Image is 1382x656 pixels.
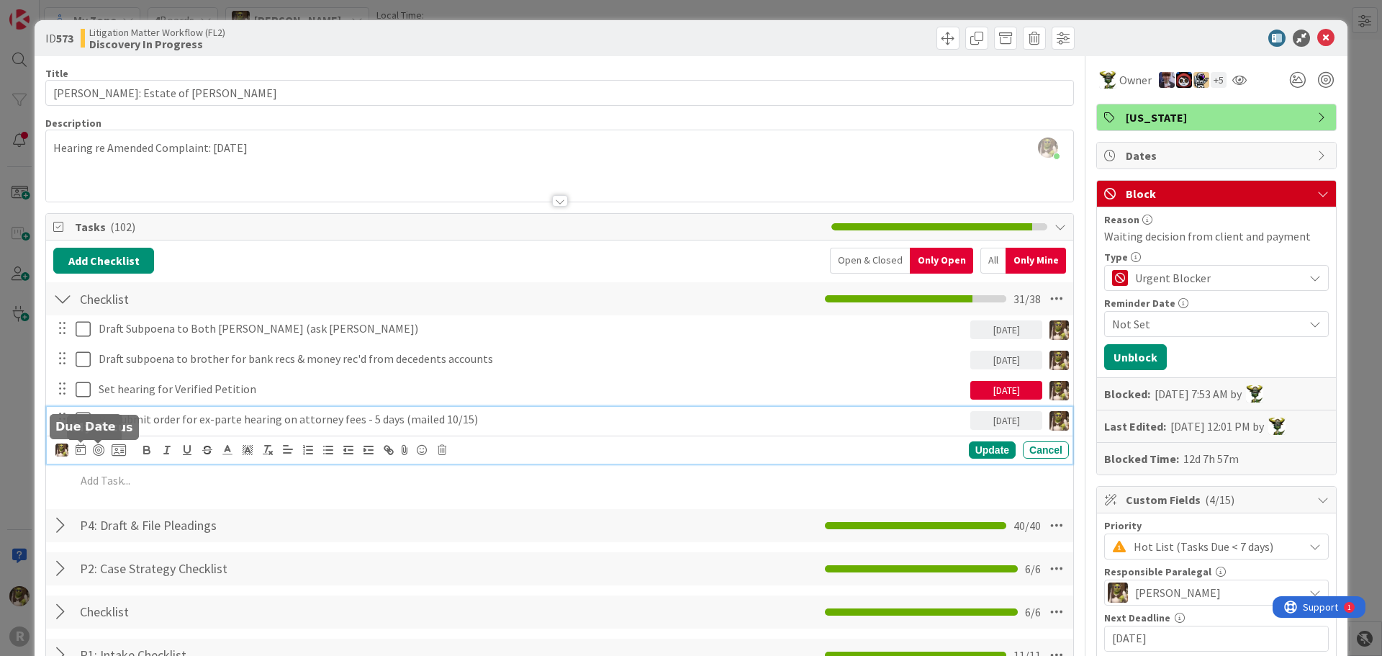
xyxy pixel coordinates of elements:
div: [DATE] 12:01 PM by [1170,418,1286,435]
div: Only Mine [1006,248,1066,274]
img: NC [1246,385,1263,403]
img: DG [1049,381,1069,400]
img: DG [1108,583,1128,603]
span: Type [1104,252,1128,262]
input: Add Checklist... [75,556,399,582]
span: 31 / 38 [1013,290,1041,307]
div: Update [969,441,1016,459]
span: Custom Fields [1126,491,1310,508]
span: Litigation Matter Workflow (FL2) [89,27,225,38]
img: DG [1049,351,1069,370]
div: [DATE] [970,381,1042,400]
p: Draft subpoena to brother for bank recs & money rec'd from decedents accounts [99,351,965,367]
span: ID [45,30,73,47]
input: MM/DD/YYYY [1112,626,1321,651]
b: Blocked: [1104,385,1150,403]
input: Add Checklist... [75,599,399,625]
div: 1 [75,6,78,17]
input: type card name here... [45,80,1074,106]
img: DG [55,444,68,457]
div: [DATE] [970,320,1042,339]
b: Last Edited: [1104,418,1166,435]
p: Hearing re Amended Complaint: [DATE] [53,140,1066,156]
span: 6 / 6 [1025,603,1041,621]
span: ( 4/15 ) [1205,493,1234,507]
span: Reminder Date [1104,298,1175,308]
p: Re-submit order for ex-parte hearing on attorney fees - 5 days (mailed 10/15) [99,411,965,428]
span: [US_STATE] [1126,109,1310,126]
span: Owner [1119,71,1152,89]
img: JS [1176,72,1192,88]
span: Urgent Blocker [1135,268,1296,288]
span: Tasks [75,218,824,235]
button: Unblock [1104,344,1167,370]
div: Waiting decision from client and payment [1104,228,1329,245]
span: Reason [1104,215,1139,225]
div: Cancel [1023,441,1069,459]
p: Set hearing for Verified Petition [99,381,965,397]
div: Only Open [910,248,973,274]
button: Add Checklist [53,248,154,274]
b: 573 [56,31,73,45]
div: Open & Closed [830,248,910,274]
div: Next Deadline [1104,613,1329,623]
span: 40 / 40 [1013,517,1041,534]
span: 6 / 6 [1025,560,1041,578]
div: 12d 7h 57m [1183,450,1239,467]
span: ( 102 ) [110,220,135,234]
div: [DATE] [970,411,1042,430]
div: All [980,248,1006,274]
span: Support [30,2,66,19]
label: Title [45,67,68,80]
div: Responsible Paralegal [1104,567,1329,577]
img: DG [1049,320,1069,340]
span: Dates [1126,147,1310,164]
div: [DATE] 7:53 AM by [1155,385,1263,403]
span: Block [1126,185,1310,202]
img: TM [1193,72,1209,88]
b: Blocked Time: [1104,450,1179,467]
span: [PERSON_NAME] [1135,584,1221,601]
img: NC [1099,71,1116,89]
div: [DATE] [970,351,1042,369]
img: NC [1268,418,1286,435]
img: DG [1049,411,1069,431]
img: yW9LRPfq2I1p6cQkqhMnMPjKb8hcA9gF.jpg [1038,138,1058,158]
input: Add Checklist... [75,286,399,312]
img: ML [1159,72,1175,88]
div: Priority [1104,521,1329,531]
p: Draft Subpoena to Both [PERSON_NAME] (ask [PERSON_NAME]) [99,320,965,337]
h5: Due Date [55,420,116,433]
div: + 5 [1211,72,1227,88]
b: Discovery In Progress [89,38,225,50]
span: Hot List (Tasks Due < 7 days) [1134,536,1296,557]
input: Add Checklist... [75,513,399,539]
span: Not Set [1112,315,1304,333]
span: Description [45,117,101,130]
